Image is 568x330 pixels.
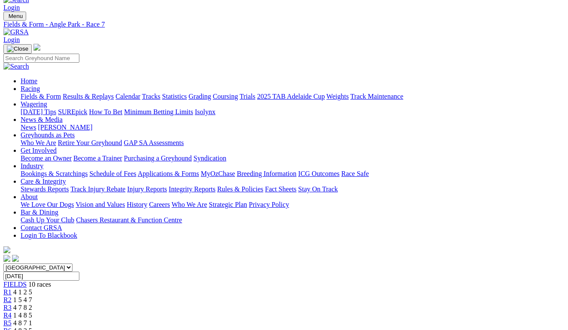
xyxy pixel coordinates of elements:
[21,139,56,146] a: Who We Are
[298,170,339,177] a: ICG Outcomes
[3,36,20,43] a: Login
[124,154,192,162] a: Purchasing a Greyhound
[3,255,10,262] img: facebook.svg
[21,93,61,100] a: Fields & Form
[3,272,79,281] input: Select date
[195,108,215,115] a: Isolynx
[13,296,32,303] span: 1 5 4 7
[21,178,66,185] a: Care & Integrity
[21,93,565,100] div: Racing
[21,147,57,154] a: Get Involved
[115,93,140,100] a: Calendar
[21,139,565,147] div: Greyhounds as Pets
[127,185,167,193] a: Injury Reports
[38,124,92,131] a: [PERSON_NAME]
[21,201,565,209] div: About
[237,170,296,177] a: Breeding Information
[12,255,19,262] img: twitter.svg
[70,185,125,193] a: Track Injury Rebate
[189,93,211,100] a: Grading
[3,12,26,21] button: Toggle navigation
[3,319,12,327] a: R5
[3,28,29,36] img: GRSA
[21,209,58,216] a: Bar & Dining
[3,312,12,319] a: R4
[21,193,38,200] a: About
[257,93,325,100] a: 2025 TAB Adelaide Cup
[213,93,238,100] a: Coursing
[21,116,63,123] a: News & Media
[142,93,160,100] a: Tracks
[3,288,12,296] a: R1
[162,93,187,100] a: Statistics
[3,246,10,253] img: logo-grsa-white.png
[3,63,29,70] img: Search
[21,108,565,116] div: Wagering
[21,216,565,224] div: Bar & Dining
[172,201,207,208] a: Who We Are
[21,224,62,231] a: Contact GRSA
[21,232,77,239] a: Login To Blackbook
[28,281,51,288] span: 10 races
[138,170,199,177] a: Applications & Forms
[193,154,226,162] a: Syndication
[265,185,296,193] a: Fact Sheets
[13,312,32,319] span: 1 4 8 5
[21,185,69,193] a: Stewards Reports
[89,170,136,177] a: Schedule of Fees
[13,319,32,327] span: 4 8 7 1
[9,13,23,19] span: Menu
[21,85,40,92] a: Racing
[3,21,565,28] a: Fields & Form - Angle Park - Race 7
[58,108,87,115] a: SUREpick
[73,154,122,162] a: Become a Trainer
[21,100,47,108] a: Wagering
[21,108,56,115] a: [DATE] Tips
[21,185,565,193] div: Care & Integrity
[3,4,20,11] a: Login
[21,154,565,162] div: Get Involved
[58,139,122,146] a: Retire Your Greyhound
[76,201,125,208] a: Vision and Values
[127,201,147,208] a: History
[217,185,263,193] a: Rules & Policies
[21,162,43,170] a: Industry
[21,201,74,208] a: We Love Our Dogs
[63,93,114,100] a: Results & Replays
[76,216,182,224] a: Chasers Restaurant & Function Centre
[21,124,565,131] div: News & Media
[21,170,565,178] div: Industry
[21,170,88,177] a: Bookings & Scratchings
[350,93,403,100] a: Track Maintenance
[341,170,369,177] a: Race Safe
[3,296,12,303] a: R2
[13,304,32,311] span: 4 7 8 2
[21,124,36,131] a: News
[124,108,193,115] a: Minimum Betting Limits
[21,154,72,162] a: Become an Owner
[124,139,184,146] a: GAP SA Assessments
[326,93,349,100] a: Weights
[33,44,40,51] img: logo-grsa-white.png
[21,131,75,139] a: Greyhounds as Pets
[298,185,338,193] a: Stay On Track
[21,216,74,224] a: Cash Up Your Club
[3,281,27,288] a: FIELDS
[201,170,235,177] a: MyOzChase
[89,108,123,115] a: How To Bet
[3,54,79,63] input: Search
[149,201,170,208] a: Careers
[169,185,215,193] a: Integrity Reports
[3,304,12,311] a: R3
[209,201,247,208] a: Strategic Plan
[239,93,255,100] a: Trials
[249,201,289,208] a: Privacy Policy
[21,77,37,85] a: Home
